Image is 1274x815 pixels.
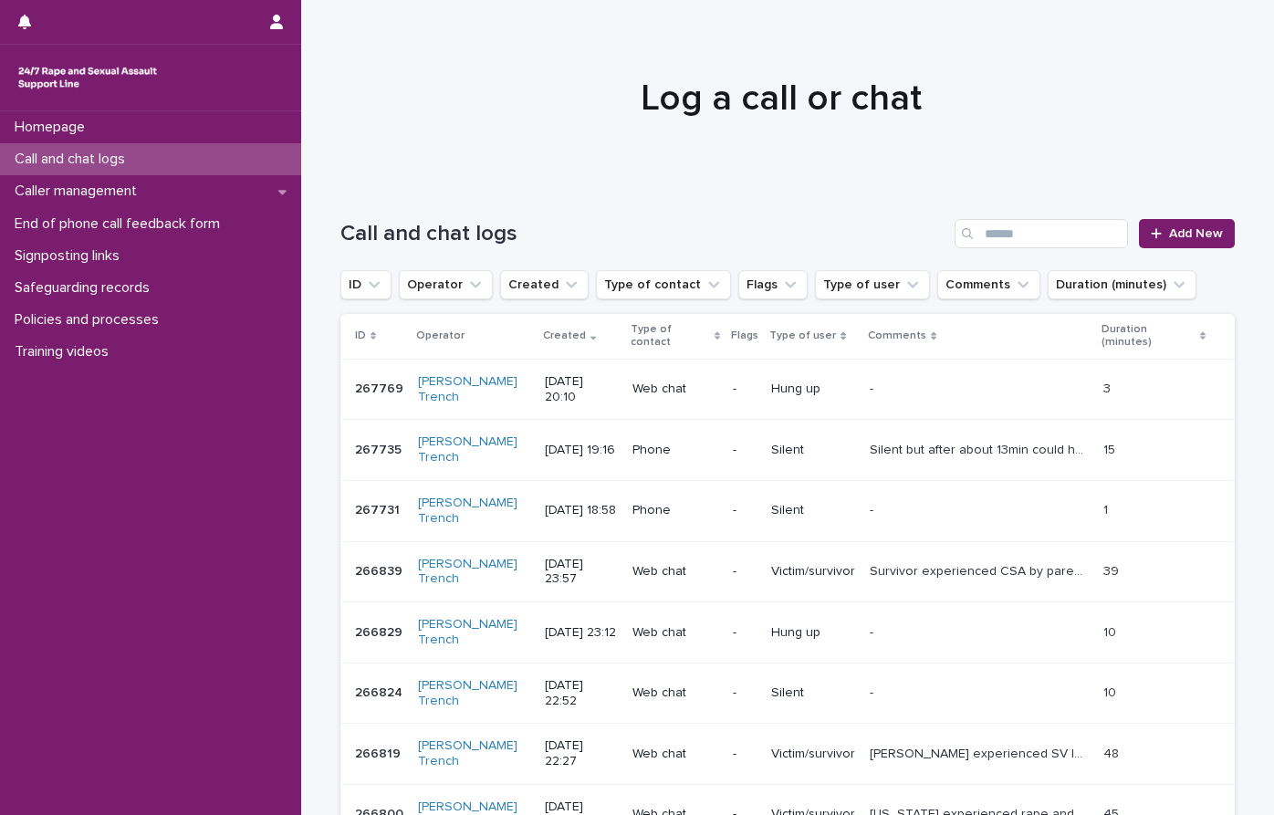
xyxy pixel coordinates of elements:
[545,557,617,588] p: [DATE] 23:57
[733,747,757,762] p: -
[418,557,530,588] a: [PERSON_NAME] Trench
[418,496,530,527] a: [PERSON_NAME] Trench
[355,439,405,458] p: 267735
[733,443,757,458] p: -
[340,663,1235,724] tr: 266824266824 [PERSON_NAME] Trench [DATE] 22:52Web chat-Silent-- 1010
[7,183,151,200] p: Caller management
[545,443,617,458] p: [DATE] 19:16
[870,682,877,701] p: -
[545,738,617,769] p: [DATE] 22:27
[340,420,1235,481] tr: 267735267735 [PERSON_NAME] Trench [DATE] 19:16Phone-SilentSilent but after about 13min could hear...
[15,59,161,96] img: rhQMoQhaT3yELyF149Cw
[340,480,1235,541] tr: 267731267731 [PERSON_NAME] Trench [DATE] 18:58Phone-Silent-- 11
[7,151,140,168] p: Call and chat logs
[399,270,493,299] button: Operator
[543,326,586,346] p: Created
[7,343,123,360] p: Training videos
[355,682,406,701] p: 266824
[418,738,530,769] a: [PERSON_NAME] Trench
[418,678,530,709] a: [PERSON_NAME] Trench
[771,503,855,518] p: Silent
[870,378,877,397] p: -
[355,326,366,346] p: ID
[545,625,617,641] p: [DATE] 23:12
[733,625,757,641] p: -
[1169,227,1223,240] span: Add New
[7,247,134,265] p: Signposting links
[416,326,465,346] p: Operator
[340,270,392,299] button: ID
[870,499,877,518] p: -
[771,381,855,397] p: Hung up
[355,378,407,397] p: 267769
[631,319,710,353] p: Type of contact
[870,560,1091,580] p: Survivor experienced CSA by parents until 17. Discussed feelings about recent contact from Mum an...
[632,503,719,518] p: Phone
[771,685,855,701] p: Silent
[1103,499,1112,518] p: 1
[771,625,855,641] p: Hung up
[937,270,1040,299] button: Comments
[545,503,617,518] p: [DATE] 18:58
[340,221,947,247] h1: Call and chat logs
[340,602,1235,663] tr: 266829266829 [PERSON_NAME] Trench [DATE] 23:12Web chat-Hung up-- 1010
[1103,743,1123,762] p: 48
[870,439,1091,458] p: Silent but after about 13min could hear tones like keypad being pressed.
[418,434,530,465] a: [PERSON_NAME] Trench
[632,564,719,580] p: Web chat
[418,374,530,405] a: [PERSON_NAME] Trench
[1103,378,1114,397] p: 3
[418,617,530,648] a: [PERSON_NAME] Trench
[769,326,836,346] p: Type of user
[1103,682,1120,701] p: 10
[500,270,589,299] button: Created
[340,541,1235,602] tr: 266839266839 [PERSON_NAME] Trench [DATE] 23:57Web chat-Victim/survivorSurvivor experienced CSA by...
[7,215,235,233] p: End of phone call feedback form
[596,270,731,299] button: Type of contact
[355,743,404,762] p: 266819
[870,622,877,641] p: -
[771,747,855,762] p: Victim/survivor
[771,564,855,580] p: Victim/survivor
[733,381,757,397] p: -
[632,625,719,641] p: Web chat
[340,724,1235,785] tr: 266819266819 [PERSON_NAME] Trench [DATE] 22:27Web chat-Victim/survivor[PERSON_NAME] experienced S...
[733,564,757,580] p: -
[868,326,926,346] p: Comments
[738,270,808,299] button: Flags
[7,119,99,136] p: Homepage
[771,443,855,458] p: Silent
[545,678,617,709] p: [DATE] 22:52
[1103,439,1119,458] p: 15
[7,311,173,329] p: Policies and processes
[632,443,719,458] p: Phone
[955,219,1128,248] input: Search
[632,685,719,701] p: Web chat
[355,499,403,518] p: 267731
[731,326,758,346] p: Flags
[632,747,719,762] p: Web chat
[545,374,617,405] p: [DATE] 20:10
[733,503,757,518] p: -
[1103,560,1123,580] p: 39
[1103,622,1120,641] p: 10
[870,743,1091,762] p: Maia experienced SV last night whilst camping. Discussed impact of SV, trauma responses, and cons...
[334,77,1228,120] h1: Log a call or chat
[1048,270,1196,299] button: Duration (minutes)
[7,279,164,297] p: Safeguarding records
[355,560,406,580] p: 266839
[355,622,406,641] p: 266829
[733,685,757,701] p: -
[815,270,930,299] button: Type of user
[340,359,1235,420] tr: 267769267769 [PERSON_NAME] Trench [DATE] 20:10Web chat-Hung up-- 33
[632,381,719,397] p: Web chat
[1102,319,1196,353] p: Duration (minutes)
[1139,219,1235,248] a: Add New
